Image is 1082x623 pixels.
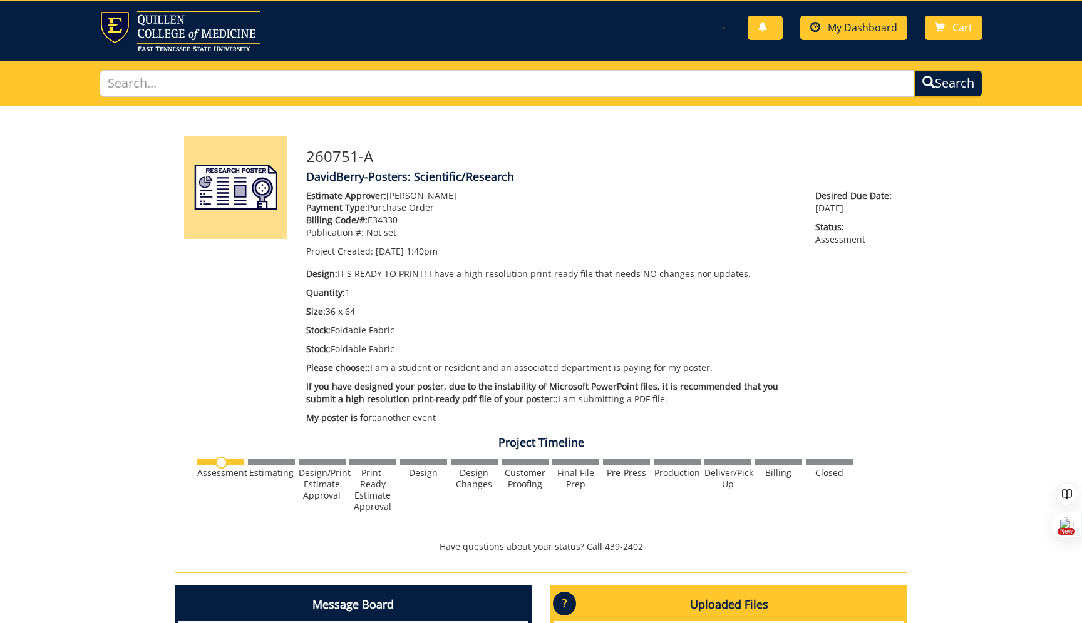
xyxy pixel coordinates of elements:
[925,16,982,40] a: Cart
[100,70,915,97] input: Search...
[306,380,778,405] span: If you have designed your poster, due to the instability of Microsoft PowerPoint files, it is rec...
[952,21,972,34] span: Cart
[215,457,227,469] img: no
[184,136,287,239] img: Product featured image
[306,343,796,355] p: Foldable Fabric
[306,171,898,183] h4: DavidBerry-Posters: Scientific/Research
[306,245,373,257] span: Project Created:
[306,324,331,336] span: Stock:
[376,245,438,257] span: [DATE] 1:40pm
[806,467,853,479] div: Closed
[306,201,368,213] span: Payment Type:
[451,467,498,490] div: Design Changes
[306,214,368,226] span: Billing Code/#:
[815,190,898,202] span: Desired Due Date:
[553,592,576,615] p: ?
[306,324,796,337] p: Foldable Fabric
[755,467,802,479] div: Billing
[306,343,331,355] span: Stock:
[349,467,396,512] div: Print-Ready Estimate Approval
[175,540,907,553] p: Have questions about your status? Call 439-2402
[306,412,377,423] span: My poster is for::
[366,226,396,238] span: Not set
[100,11,260,51] img: ETSU logo
[306,268,796,280] p: IT'S READY TO PRINT! I have a high resolution print-ready file that needs NO changes nor updates.
[299,467,346,501] div: Design/Print Estimate Approval
[306,380,796,405] p: I am submitting a PDF file.
[914,70,982,97] button: Search
[197,467,244,479] div: Assessment
[502,467,549,490] div: Customer Proofing
[815,221,898,233] span: Status:
[306,201,796,214] p: Purchase Order
[306,362,796,374] p: I am a student or resident and an associated department is paying for my poster.
[248,467,295,479] div: Estimating
[306,214,796,226] p: E34330
[554,589,904,621] h4: Uploaded Files
[654,467,701,479] div: Production
[603,467,650,479] div: Pre-Press
[306,190,796,202] p: [PERSON_NAME]
[306,190,386,201] span: Estimate Approver:
[704,467,751,490] div: Deliver/Pick-Up
[552,467,599,490] div: Final File Prep
[306,305,326,317] span: Size:
[815,190,898,215] p: [DATE]
[306,226,364,238] span: Publication #:
[306,362,370,373] span: Please choose::
[306,148,898,165] h3: 260751-A
[306,286,345,298] span: Quantity:
[178,589,528,621] h4: Message Board
[815,221,898,246] p: Assessment
[306,286,796,299] p: 1
[306,305,796,318] p: 36 x 64
[175,437,907,449] h4: Project Timeline
[306,268,337,280] span: Design:
[828,21,897,34] span: My Dashboard
[306,412,796,424] p: another event
[800,16,907,40] a: My Dashboard
[400,467,447,479] div: Design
